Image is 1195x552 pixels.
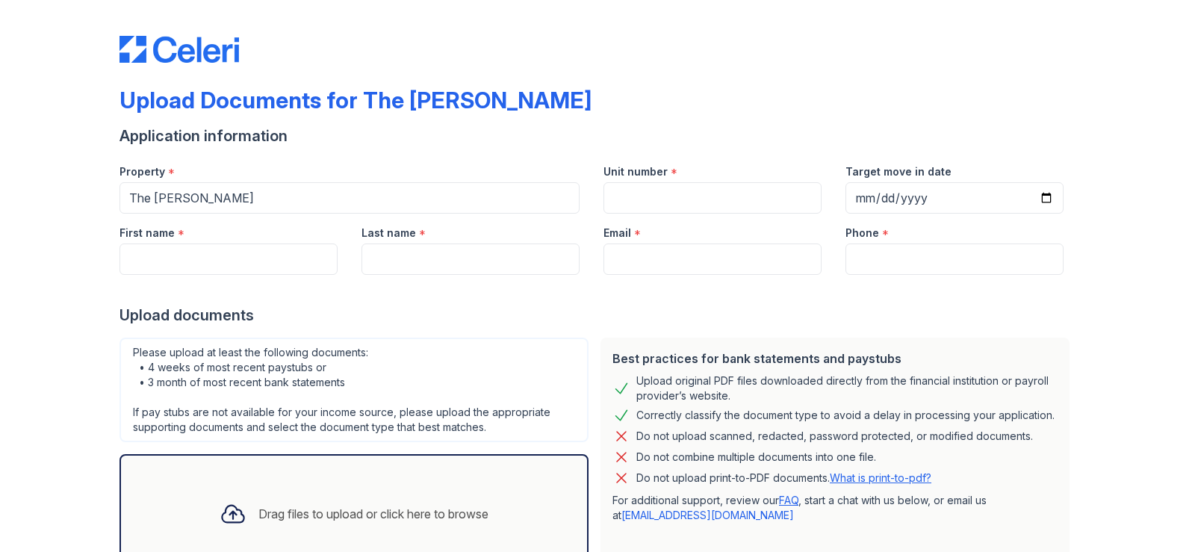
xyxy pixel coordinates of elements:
label: Property [119,164,165,179]
label: Target move in date [845,164,952,179]
div: Please upload at least the following documents: • 4 weeks of most recent paystubs or • 3 month of... [119,338,589,442]
div: Drag files to upload or click here to browse [258,505,488,523]
div: Upload Documents for The [PERSON_NAME] [119,87,592,114]
img: CE_Logo_Blue-a8612792a0a2168367f1c8372b55b34899dd931a85d93a1a3d3e32e68fde9ad4.png [119,36,239,63]
a: What is print-to-pdf? [830,471,931,484]
div: Application information [119,125,1075,146]
div: Correctly classify the document type to avoid a delay in processing your application. [636,406,1055,424]
div: Do not upload scanned, redacted, password protected, or modified documents. [636,427,1033,445]
label: Unit number [603,164,668,179]
div: Upload documents [119,305,1075,326]
a: FAQ [779,494,798,506]
label: First name [119,226,175,241]
p: For additional support, review our , start a chat with us below, or email us at [612,493,1058,523]
p: Do not upload print-to-PDF documents. [636,471,931,486]
label: Email [603,226,631,241]
div: Best practices for bank statements and paystubs [612,350,1058,368]
div: Do not combine multiple documents into one file. [636,448,876,466]
label: Phone [845,226,879,241]
label: Last name [361,226,416,241]
div: Upload original PDF files downloaded directly from the financial institution or payroll provider’... [636,373,1058,403]
a: [EMAIL_ADDRESS][DOMAIN_NAME] [621,509,794,521]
